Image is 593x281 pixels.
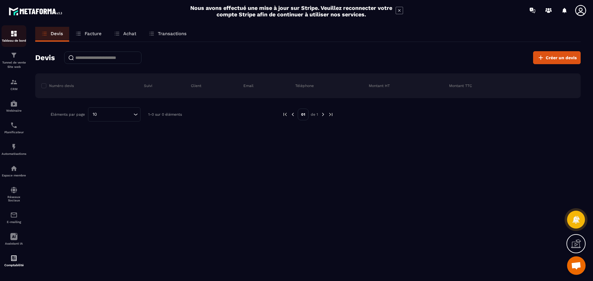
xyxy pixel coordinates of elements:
img: next [320,112,326,117]
p: Tunnel de vente Site web [2,60,26,69]
p: Comptabilité [2,263,26,267]
a: schedulerschedulerPlanificateur [2,117,26,138]
span: Créer un devis [546,55,577,61]
img: automations [10,143,18,151]
a: automationsautomationsEspace membre [2,160,26,182]
h2: Nous avons effectué une mise à jour sur Stripe. Veuillez reconnecter votre compte Stripe afin de ... [190,5,393,18]
a: formationformationTableau de bord [2,25,26,47]
a: social-networksocial-networkRéseaux Sociaux [2,182,26,207]
p: Suivi [144,83,152,88]
p: de 1 [311,112,318,117]
img: prev [290,112,296,117]
p: Webinaire [2,109,26,112]
p: Montant TTC [449,83,472,88]
img: formation [10,52,18,59]
p: Client [191,83,201,88]
p: Téléphone [295,83,314,88]
p: Tableau de bord [2,39,26,42]
img: email [10,211,18,219]
h2: Devis [35,52,55,64]
p: Espace membre [2,174,26,177]
p: Facture [85,31,102,36]
p: Devis [51,31,63,36]
div: Ouvrir le chat [567,256,586,275]
p: Planificateur [2,130,26,134]
a: automationsautomationsWebinaire [2,95,26,117]
img: automations [10,100,18,107]
p: Transactions [158,31,187,36]
img: scheduler [10,122,18,129]
img: formation [10,30,18,37]
a: formationformationCRM [2,74,26,95]
p: Éléments par page [51,112,85,117]
p: Email [243,83,254,88]
img: next [328,112,334,117]
a: Devis [35,27,69,42]
a: accountantaccountantComptabilité [2,250,26,271]
img: prev [282,112,288,117]
a: formationformationTunnel de vente Site web [2,47,26,74]
a: automationsautomationsAutomatisations [2,138,26,160]
p: Assistant IA [2,242,26,245]
input: Search for option [99,111,132,118]
div: Search for option [88,107,141,122]
p: Réseaux Sociaux [2,195,26,202]
p: 1-0 sur 0 éléments [148,112,182,117]
a: Assistant IA [2,228,26,250]
p: Montant HT [369,83,390,88]
img: automations [10,165,18,172]
p: Achat [123,31,136,36]
img: formation [10,78,18,86]
p: CRM [2,87,26,91]
p: 01 [298,109,309,120]
img: logo [9,6,64,17]
a: emailemailE-mailing [2,207,26,228]
img: social-network [10,186,18,194]
span: 10 [90,111,99,118]
p: E-mailing [2,220,26,224]
img: accountant [10,254,18,262]
p: Automatisations [2,152,26,155]
a: Facture [69,27,108,42]
p: Numéro devis [49,83,74,88]
button: Créer un devis [533,51,581,64]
